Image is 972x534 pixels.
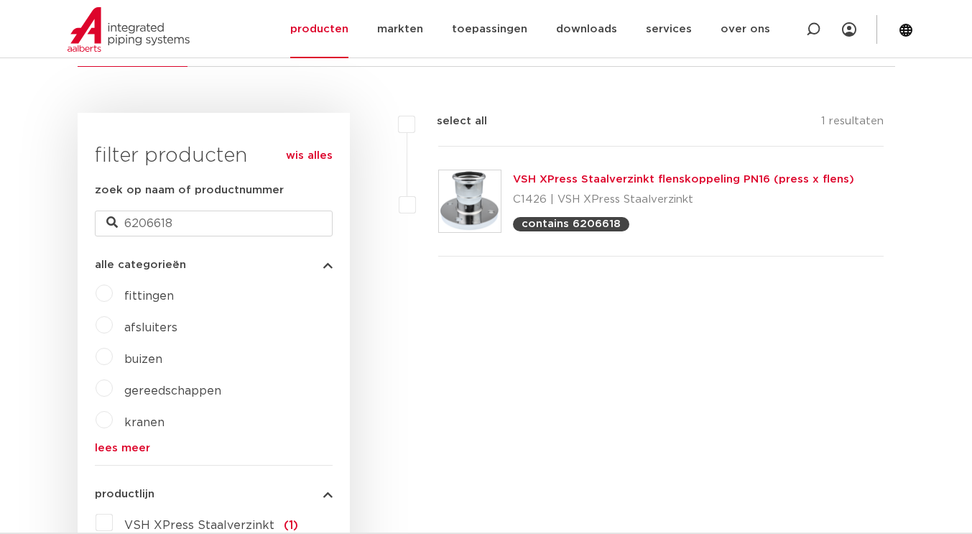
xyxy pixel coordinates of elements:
button: productlijn [95,489,333,500]
p: 1 resultaten [821,113,884,135]
span: VSH XPress Staalverzinkt [124,520,274,531]
a: afsluiters [124,322,177,333]
span: productlijn [95,489,154,500]
a: fittingen [124,290,174,302]
a: wis alles [286,147,333,165]
span: alle categorieën [95,259,186,270]
h3: filter producten [95,142,333,170]
p: C1426 | VSH XPress Staalverzinkt [513,188,854,211]
span: (1) [284,520,298,531]
label: zoek op naam of productnummer [95,182,284,199]
img: Thumbnail for VSH XPress Staalverzinkt flenskoppeling PN16 (press x flens) [439,170,501,232]
label: select all [415,113,487,130]
a: VSH XPress Staalverzinkt flenskoppeling PN16 (press x flens) [513,174,854,185]
a: kranen [124,417,165,428]
p: contains 6206618 [522,218,621,229]
a: gereedschappen [124,385,221,397]
a: lees meer [95,443,333,454]
a: buizen [124,354,162,365]
button: alle categorieën [95,259,333,270]
input: zoeken [95,211,333,236]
